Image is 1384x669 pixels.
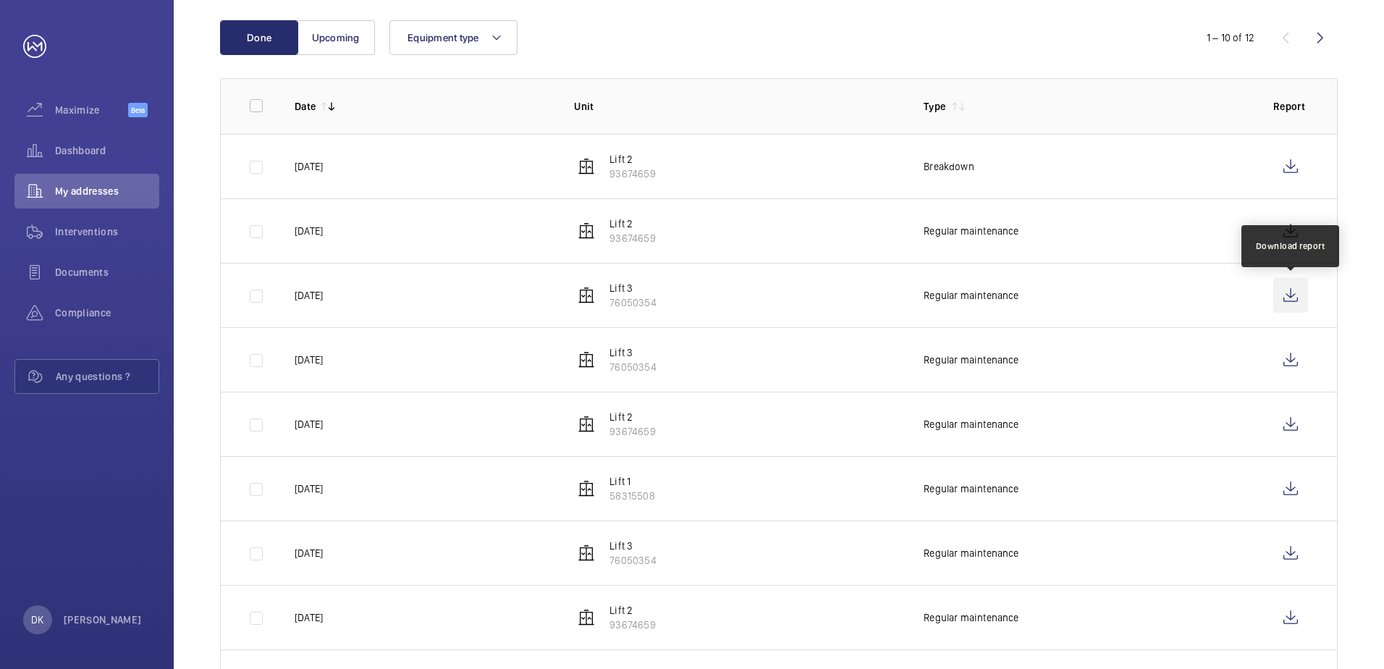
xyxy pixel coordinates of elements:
p: 93674659 [609,424,655,439]
p: Lift 2 [609,410,655,424]
p: 93674659 [609,618,655,632]
p: [DATE] [295,481,323,496]
p: Type [924,99,945,114]
p: Date [295,99,316,114]
p: Lift 1 [609,474,654,489]
span: Documents [55,265,159,279]
button: Equipment type [389,20,518,55]
p: [DATE] [295,159,323,174]
img: elevator.svg [578,158,595,175]
p: Regular maintenance [924,546,1018,560]
p: 76050354 [609,360,656,374]
img: elevator.svg [578,609,595,626]
div: Download report [1256,240,1325,253]
p: DK [31,613,43,627]
span: My addresses [55,184,159,198]
p: [DATE] [295,288,323,303]
img: elevator.svg [578,416,595,433]
img: elevator.svg [578,287,595,304]
p: 93674659 [609,231,655,245]
img: elevator.svg [578,480,595,497]
p: 76050354 [609,553,656,568]
span: Beta [128,103,148,117]
p: Regular maintenance [924,288,1018,303]
p: [PERSON_NAME] [64,613,142,627]
p: [DATE] [295,417,323,432]
p: [DATE] [295,546,323,560]
p: 93674659 [609,167,655,181]
p: Regular maintenance [924,417,1018,432]
img: elevator.svg [578,222,595,240]
div: 1 – 10 of 12 [1207,30,1254,45]
img: elevator.svg [578,351,595,369]
p: Lift 2 [609,152,655,167]
button: Done [220,20,298,55]
p: Lift 2 [609,603,655,618]
p: Lift 2 [609,216,655,231]
p: 58315508 [609,489,654,503]
p: Lift 3 [609,539,656,553]
button: Upcoming [297,20,375,55]
p: Breakdown [924,159,974,174]
p: Unit [574,99,900,114]
p: [DATE] [295,610,323,625]
p: Report [1273,99,1308,114]
span: Any questions ? [56,369,159,384]
p: Regular maintenance [924,224,1018,238]
p: Regular maintenance [924,610,1018,625]
span: Interventions [55,224,159,239]
p: 76050354 [609,295,656,310]
img: elevator.svg [578,544,595,562]
p: Regular maintenance [924,481,1018,496]
p: Lift 3 [609,281,656,295]
span: Dashboard [55,143,159,158]
span: Equipment type [408,32,479,43]
span: Compliance [55,306,159,320]
p: [DATE] [295,224,323,238]
span: Maximize [55,103,128,117]
p: Regular maintenance [924,353,1018,367]
p: Lift 3 [609,345,656,360]
p: [DATE] [295,353,323,367]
